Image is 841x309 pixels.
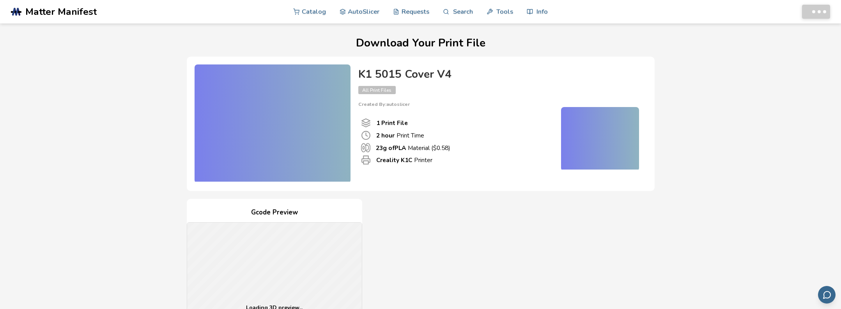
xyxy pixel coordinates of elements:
[376,131,395,139] b: 2 hour
[376,144,450,152] p: Material ($ 0.58 )
[358,68,639,80] h4: K1 5015 Cover V4
[17,37,824,49] h1: Download Your Print File
[376,119,408,127] b: 1 Print File
[361,130,371,140] span: Print Time
[376,156,412,164] b: Creality K1C
[818,286,836,304] button: Send feedback via email
[376,144,406,152] b: 23 g of PLA
[376,131,424,139] p: Print Time
[376,156,432,164] p: Printer
[361,118,371,128] span: Number Of Print files
[358,86,396,94] span: All Print Files
[358,102,639,107] p: Created By: autoslicer
[361,155,371,165] span: Printer
[187,207,362,219] h4: Gcode Preview
[25,6,97,17] span: Matter Manifest
[361,143,370,152] span: Material Used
